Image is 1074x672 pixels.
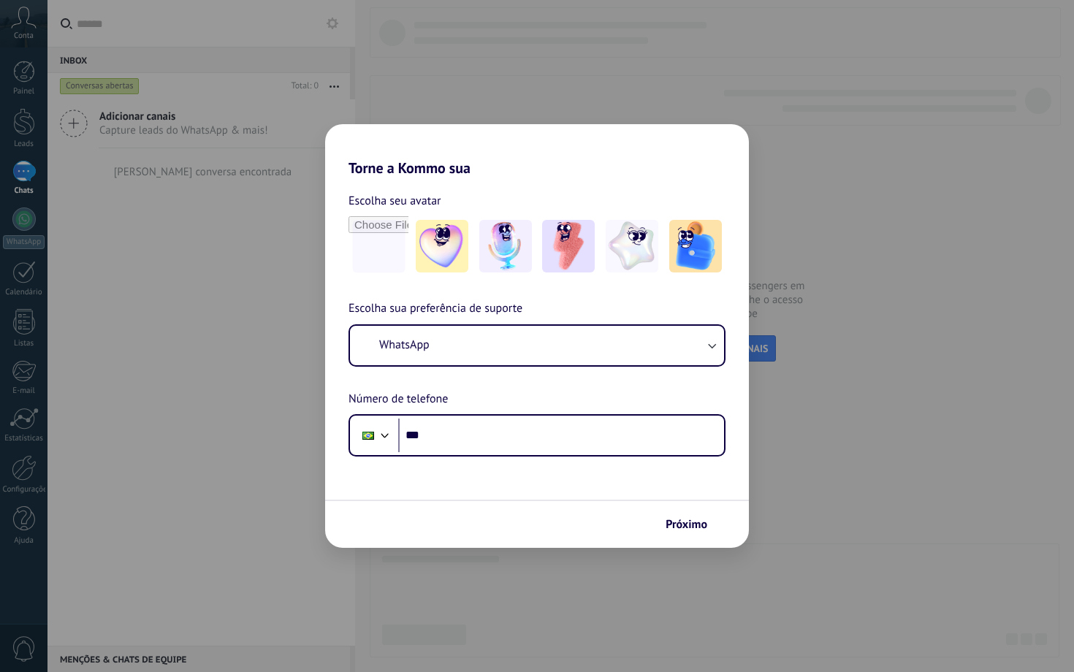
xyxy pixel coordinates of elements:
span: Escolha sua preferência de suporte [349,299,522,318]
span: Escolha seu avatar [349,191,441,210]
img: -4.jpeg [606,220,658,272]
img: -1.jpeg [416,220,468,272]
img: -2.jpeg [479,220,532,272]
span: Número de telefone [349,390,448,409]
button: Próximo [659,512,727,537]
button: WhatsApp [350,326,724,365]
div: Brazil: + 55 [354,420,382,451]
span: Próximo [666,519,707,530]
img: -5.jpeg [669,220,722,272]
span: WhatsApp [379,337,430,352]
h2: Torne a Kommo sua [325,124,749,177]
img: -3.jpeg [542,220,595,272]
